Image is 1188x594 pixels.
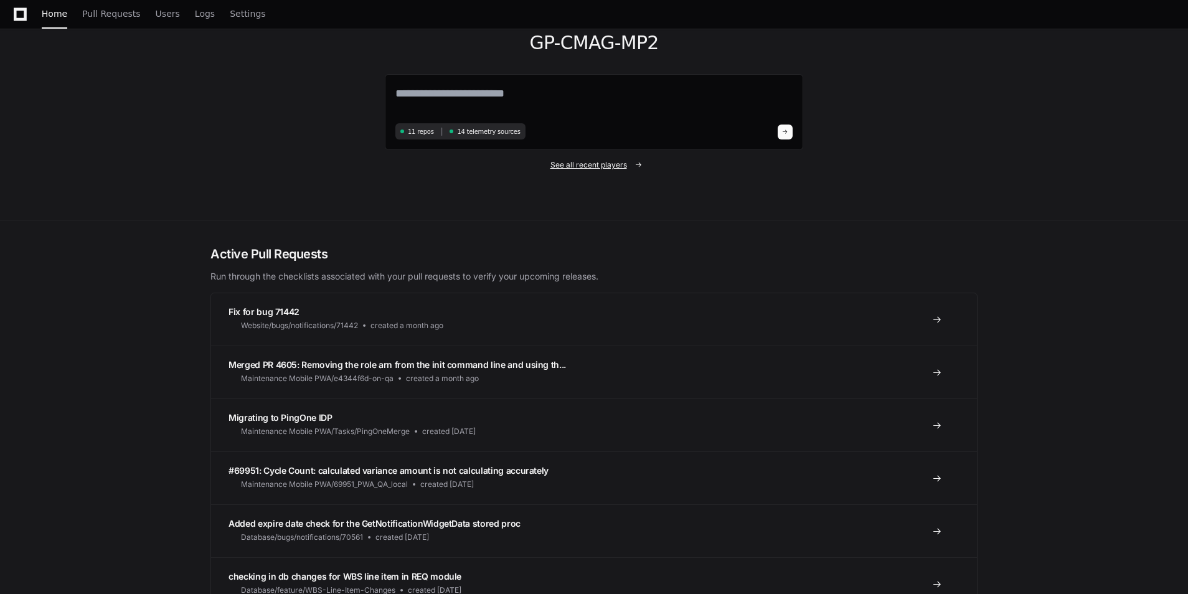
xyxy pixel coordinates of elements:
span: created a month ago [370,321,443,331]
a: Migrating to PingOne IDPMaintenance Mobile PWA/Tasks/PingOneMergecreated [DATE] [211,398,977,451]
span: Fix for bug 71442 [229,306,299,317]
span: Pull Requests [82,10,140,17]
span: Website/bugs/notifications/71442 [241,321,358,331]
span: Logs [195,10,215,17]
h2: Active Pull Requests [210,245,978,263]
span: created [DATE] [420,479,474,489]
h1: GP-CMAG-MP2 [385,32,803,54]
span: created [DATE] [422,427,476,436]
span: #69951: Cycle Count: calculated variance amount is not calculating accurately [229,465,549,476]
span: 14 telemetry sources [457,127,520,136]
span: Maintenance Mobile PWA/e4344f6d-on-qa [241,374,394,384]
span: 11 repos [408,127,434,136]
a: See all recent players [385,160,803,170]
p: Run through the checklists associated with your pull requests to verify your upcoming releases. [210,270,978,283]
span: Maintenance Mobile PWA/Tasks/PingOneMerge [241,427,410,436]
span: checking in db changes for WBS line item in REQ module [229,571,461,582]
span: created [DATE] [375,532,429,542]
span: Maintenance Mobile PWA/69951_PWA_QA_local [241,479,408,489]
span: Settings [230,10,265,17]
span: Home [42,10,67,17]
a: #69951: Cycle Count: calculated variance amount is not calculating accuratelyMaintenance Mobile P... [211,451,977,504]
span: Database/bugs/notifications/70561 [241,532,363,542]
a: Added expire date check for the GetNotificationWidgetData stored procDatabase/bugs/notifications/... [211,504,977,557]
span: Added expire date check for the GetNotificationWidgetData stored proc [229,518,521,529]
span: See all recent players [550,160,627,170]
a: Fix for bug 71442Website/bugs/notifications/71442created a month ago [211,293,977,346]
span: Users [156,10,180,17]
span: Merged PR 4605: Removing the role arn from the init command line and using th... [229,359,566,370]
span: created a month ago [406,374,479,384]
span: Migrating to PingOne IDP [229,412,332,423]
a: Merged PR 4605: Removing the role arn from the init command line and using th...Maintenance Mobil... [211,346,977,398]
